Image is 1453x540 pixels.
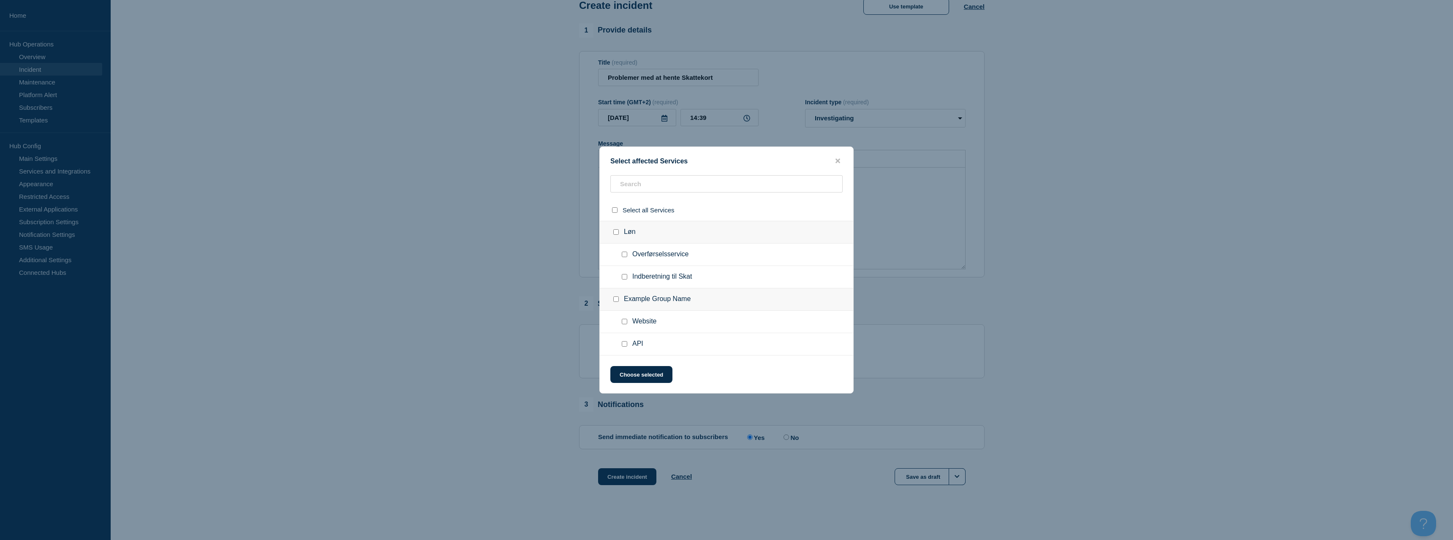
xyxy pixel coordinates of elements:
[612,207,618,213] input: select all checkbox
[622,252,627,257] input: Overførselsservice checkbox
[610,366,672,383] button: Choose selected
[833,157,843,165] button: close button
[622,341,627,347] input: API checkbox
[610,175,843,193] input: Search
[600,288,853,311] div: Example Group Name
[632,340,643,348] span: API
[622,319,627,324] input: Website checkbox
[600,221,853,244] div: Løn
[600,157,853,165] div: Select affected Services
[632,317,657,326] span: Website
[632,273,692,281] span: Indberetning til Skat
[632,250,688,259] span: Overførselsservice
[622,274,627,279] input: Indberetning til Skat checkbox
[623,206,675,214] span: Select all Services
[613,296,619,302] input: Example Group Name checkbox
[613,229,619,235] input: Løn checkbox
